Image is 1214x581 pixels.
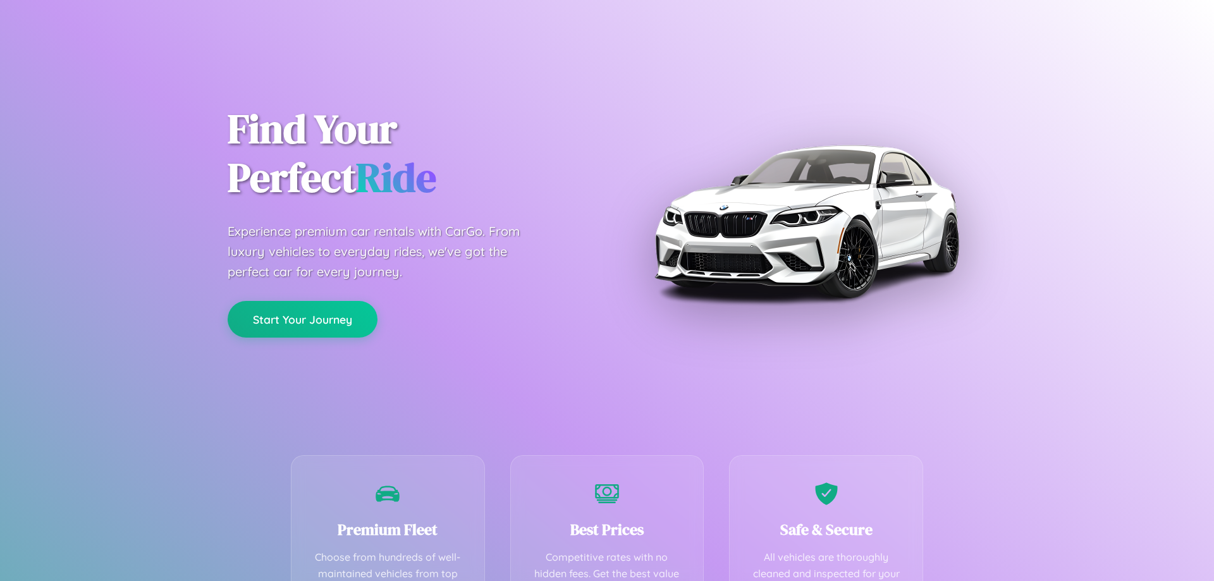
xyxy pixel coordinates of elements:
[356,150,436,205] span: Ride
[228,221,544,282] p: Experience premium car rentals with CarGo. From luxury vehicles to everyday rides, we've got the ...
[749,519,904,540] h3: Safe & Secure
[530,519,685,540] h3: Best Prices
[228,301,377,338] button: Start Your Journey
[310,519,465,540] h3: Premium Fleet
[228,105,588,202] h1: Find Your Perfect
[648,63,964,379] img: Premium BMW car rental vehicle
